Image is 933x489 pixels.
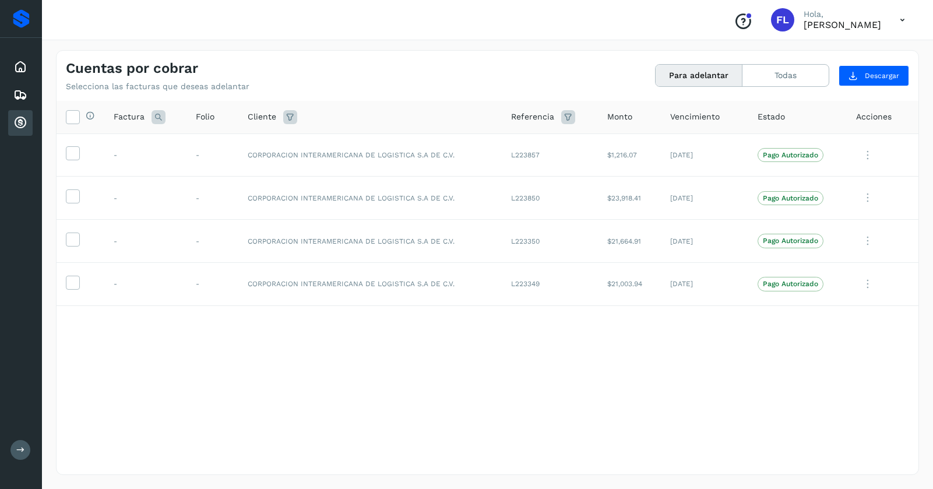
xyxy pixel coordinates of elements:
td: [DATE] [661,220,749,263]
td: [DATE] [661,133,749,177]
p: Fabian Lopez Calva [804,19,881,30]
td: CORPORACION INTERAMERICANA DE LOGISTICA S.A DE C.V. [238,220,502,263]
td: - [186,262,238,305]
button: Descargar [839,65,909,86]
span: Estado [758,111,785,123]
td: - [104,177,186,220]
span: Factura [114,111,145,123]
td: CORPORACION INTERAMERICANA DE LOGISTICA S.A DE C.V. [238,177,502,220]
td: $21,003.94 [598,262,660,305]
td: L223857 [502,133,598,177]
span: Descargar [865,71,899,81]
div: Embarques [8,82,33,108]
td: - [104,220,186,263]
td: - [104,262,186,305]
td: L223350 [502,220,598,263]
td: [DATE] [661,177,749,220]
div: Cuentas por cobrar [8,110,33,136]
td: - [186,177,238,220]
button: Para adelantar [656,65,742,86]
td: $21,664.91 [598,220,660,263]
p: Pago Autorizado [763,194,818,202]
span: Acciones [856,111,892,123]
p: Pago Autorizado [763,280,818,288]
h4: Cuentas por cobrar [66,60,198,77]
span: Monto [607,111,632,123]
td: L223850 [502,177,598,220]
span: Folio [196,111,214,123]
p: Selecciona las facturas que deseas adelantar [66,82,249,92]
td: CORPORACION INTERAMERICANA DE LOGISTICA S.A DE C.V. [238,133,502,177]
td: - [186,220,238,263]
p: Hola, [804,9,881,19]
span: Referencia [511,111,554,123]
span: Cliente [248,111,276,123]
p: Pago Autorizado [763,151,818,159]
td: L223349 [502,262,598,305]
td: $23,918.41 [598,177,660,220]
td: - [104,133,186,177]
span: Vencimiento [670,111,720,123]
td: - [186,133,238,177]
div: Inicio [8,54,33,80]
p: Pago Autorizado [763,237,818,245]
button: Todas [742,65,829,86]
td: $1,216.07 [598,133,660,177]
td: CORPORACION INTERAMERICANA DE LOGISTICA S.A DE C.V. [238,262,502,305]
td: [DATE] [661,262,749,305]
